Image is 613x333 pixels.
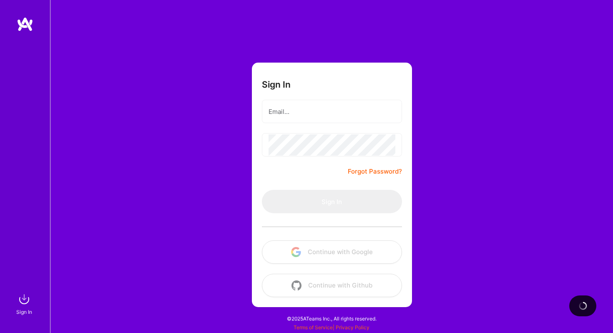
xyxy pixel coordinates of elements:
[294,324,333,330] a: Terms of Service
[262,79,291,90] h3: Sign In
[16,308,32,316] div: Sign In
[16,291,33,308] img: sign in
[291,247,301,257] img: icon
[18,291,33,316] a: sign inSign In
[50,308,613,329] div: © 2025 ATeams Inc., All rights reserved.
[294,324,369,330] span: |
[577,300,588,312] img: loading
[291,280,301,290] img: icon
[262,240,402,264] button: Continue with Google
[17,17,33,32] img: logo
[262,190,402,213] button: Sign In
[348,166,402,177] a: Forgot Password?
[269,101,395,122] input: Email...
[262,274,402,297] button: Continue with Github
[336,324,369,330] a: Privacy Policy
